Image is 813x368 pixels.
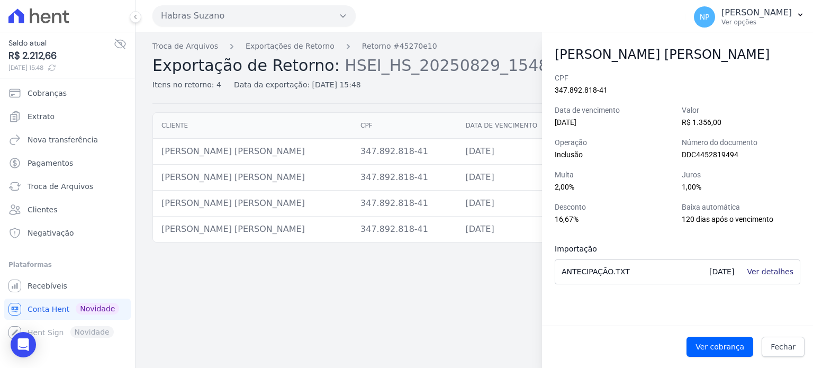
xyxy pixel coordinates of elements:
span: R$ 1.356,00 [682,118,721,127]
span: Pagamentos [28,158,73,168]
a: Retorno #45270e10 [362,41,437,52]
a: Negativação [4,222,131,244]
p: [PERSON_NAME] [721,7,792,18]
a: Conta Hent Novidade [4,299,131,320]
span: Extrato [28,111,55,122]
td: 347.892.818-41 [352,217,457,243]
label: Data de vencimento [555,105,673,116]
span: Novidade [76,303,119,315]
a: Ver detalhes [747,267,793,276]
span: NP [700,13,710,21]
th: CPF [352,113,457,139]
span: Recebíveis [28,281,67,291]
td: [PERSON_NAME] [PERSON_NAME] [153,191,352,217]
p: Ver opções [721,18,792,26]
td: [DATE] [457,217,567,243]
span: 1,00% [682,183,701,191]
th: Cliente [153,113,352,139]
a: Cobranças [4,83,131,104]
span: [DATE] 15:48 [8,63,114,73]
div: Open Intercom Messenger [11,332,36,357]
h3: Importação [555,243,677,255]
button: NP [PERSON_NAME] Ver opções [685,2,813,32]
span: DDC4452819494 [682,150,738,159]
span: Nova transferência [28,134,98,145]
span: 16,67% [555,215,579,223]
td: [DATE] [457,139,567,165]
a: Troca de Arquivos [4,176,131,197]
div: Plataformas [8,258,127,271]
a: Pagamentos [4,152,131,174]
div: [DATE] [703,260,740,284]
label: Valor [682,105,800,116]
span: Troca de Arquivos [28,181,93,192]
a: Clientes [4,199,131,220]
nav: Sidebar [8,83,127,343]
span: Fechar [771,342,796,352]
span: 120 dias após o vencimento [682,215,773,223]
td: 347.892.818-41 [352,165,457,191]
span: Exportação de Retorno: [152,56,340,75]
span: 2,00% [555,183,574,191]
td: [DATE] [457,191,567,217]
span: Negativação [28,228,74,238]
a: Extrato [4,106,131,127]
h2: [PERSON_NAME] [PERSON_NAME] [555,45,800,64]
div: Itens no retorno: 4 [152,79,221,91]
a: Nova transferência [4,129,131,150]
span: Cobranças [28,88,67,98]
label: Número do documento [682,137,800,148]
span: Clientes [28,204,57,215]
label: Baixa automática [682,202,800,213]
td: [DATE] [457,165,567,191]
div: ANTECIPAÇÃO.TXT [555,260,703,284]
button: Habras Suzano [152,5,356,26]
td: 347.892.818-41 [352,191,457,217]
span: HSEI_HS_20250829_154853.ret [345,55,596,75]
span: 347.892.818-41 [555,86,608,94]
label: Juros [682,169,800,181]
a: Recebíveis [4,275,131,297]
label: Multa [555,169,673,181]
td: [PERSON_NAME] [PERSON_NAME] [153,165,352,191]
td: [PERSON_NAME] [PERSON_NAME] [153,217,352,243]
nav: Breadcrumb [152,41,703,52]
td: 347.892.818-41 [352,139,457,165]
label: Desconto [555,202,673,213]
span: Conta Hent [28,304,69,315]
span: Inclusão [555,150,583,159]
a: Troca de Arquivos [152,41,218,52]
span: [DATE] [555,118,576,127]
td: [PERSON_NAME] [PERSON_NAME] [153,139,352,165]
label: CPF [555,73,800,84]
span: R$ 2.212,66 [8,49,114,63]
span: Saldo atual [8,38,114,49]
th: Data de vencimento [457,113,567,139]
div: Data da exportação: [DATE] 15:48 [234,79,361,91]
a: Exportações de Retorno [246,41,335,52]
span: Ver cobrança [695,342,744,352]
label: Operação [555,137,673,148]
